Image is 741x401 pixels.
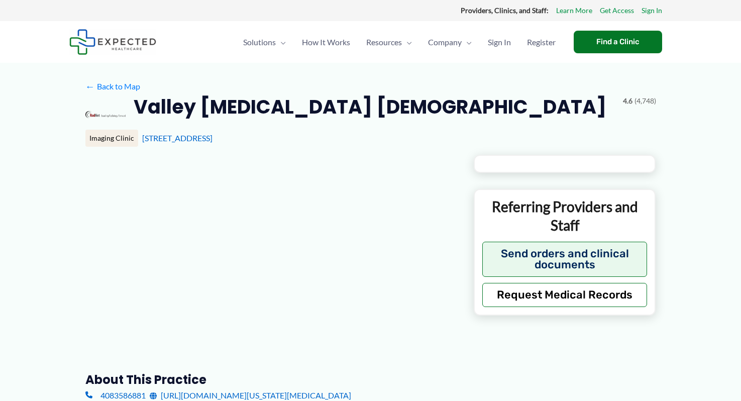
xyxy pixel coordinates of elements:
span: ← [85,81,95,91]
a: Learn More [556,4,592,17]
h2: Valley [MEDICAL_DATA] [DEMOGRAPHIC_DATA] [134,94,606,119]
a: ResourcesMenu Toggle [358,25,420,60]
div: Imaging Clinic [85,130,138,147]
nav: Primary Site Navigation [235,25,564,60]
h3: About this practice [85,372,458,387]
span: Sign In [488,25,511,60]
span: Menu Toggle [402,25,412,60]
strong: Providers, Clinics, and Staff: [461,6,549,15]
a: How It Works [294,25,358,60]
span: 4.6 [623,94,632,108]
span: Resources [366,25,402,60]
a: ←Back to Map [85,79,140,94]
span: Register [527,25,556,60]
a: Get Access [600,4,634,17]
img: Expected Healthcare Logo - side, dark font, small [69,29,156,55]
a: Register [519,25,564,60]
span: How It Works [302,25,350,60]
a: Sign In [480,25,519,60]
span: Menu Toggle [462,25,472,60]
span: Menu Toggle [276,25,286,60]
a: CompanyMenu Toggle [420,25,480,60]
a: [STREET_ADDRESS] [142,133,213,143]
button: Request Medical Records [482,283,648,307]
a: SolutionsMenu Toggle [235,25,294,60]
button: Send orders and clinical documents [482,242,648,277]
a: Sign In [642,4,662,17]
a: Find a Clinic [574,31,662,53]
span: Company [428,25,462,60]
p: Referring Providers and Staff [482,197,648,234]
span: Solutions [243,25,276,60]
span: (4,748) [634,94,656,108]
